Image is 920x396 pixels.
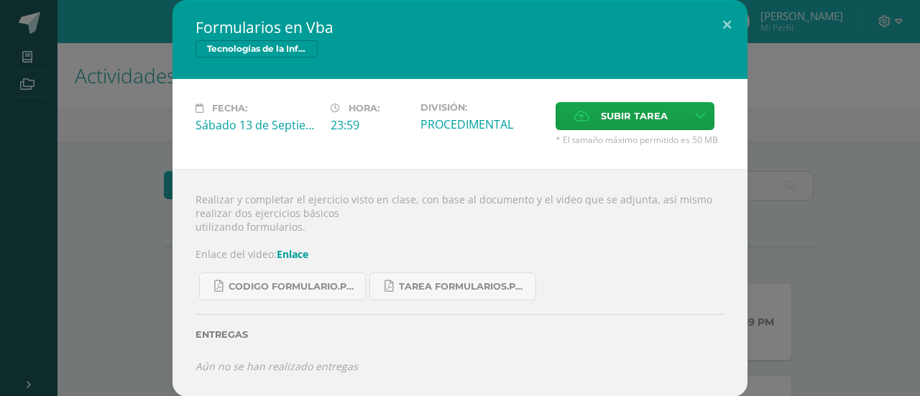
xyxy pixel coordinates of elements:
span: Subir tarea [601,103,668,129]
div: 23:59 [331,117,409,133]
span: Tarea formularios.pdf [399,281,528,293]
label: Entregas [195,329,724,340]
span: * El tamaño máximo permitido es 50 MB [556,134,724,146]
span: Tecnologías de la Información y Comunicación 5 [195,40,318,57]
h2: Formularios en Vba [195,17,724,37]
a: Enlace [277,247,308,261]
span: CODIGO formulario.pdf [229,281,358,293]
div: PROCEDIMENTAL [420,116,544,132]
span: Fecha: [212,103,247,114]
div: Sábado 13 de Septiembre [195,117,319,133]
a: Tarea formularios.pdf [369,272,536,300]
span: Hora: [349,103,379,114]
i: Aún no se han realizado entregas [195,359,358,373]
label: División: [420,102,544,113]
a: CODIGO formulario.pdf [199,272,366,300]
